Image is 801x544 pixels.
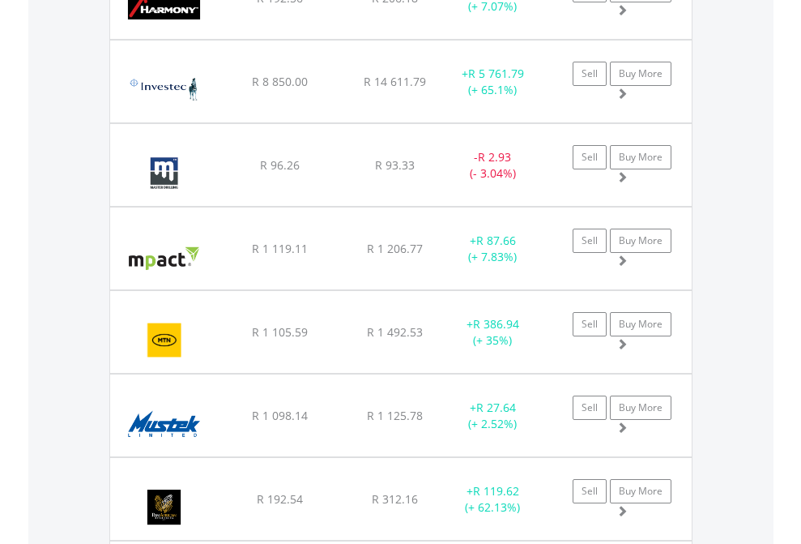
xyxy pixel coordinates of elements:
[610,396,671,420] a: Buy More
[573,312,607,336] a: Sell
[118,395,210,452] img: EQU.ZA.MST.png
[364,74,426,89] span: R 14 611.79
[473,483,519,499] span: R 119.62
[473,316,519,332] span: R 386.94
[372,491,418,507] span: R 312.16
[118,478,210,536] img: EQU.ZA.PAN.png
[442,233,543,265] div: + (+ 7.83%)
[367,241,423,256] span: R 1 206.77
[610,62,671,86] a: Buy More
[442,483,543,516] div: + (+ 62.13%)
[573,396,607,420] a: Sell
[442,66,543,98] div: + (+ 65.1%)
[367,408,423,423] span: R 1 125.78
[478,149,511,165] span: R 2.93
[573,229,607,253] a: Sell
[252,324,308,340] span: R 1 105.59
[476,400,516,415] span: R 27.64
[610,229,671,253] a: Buy More
[476,233,516,248] span: R 87.66
[252,408,308,423] span: R 1 098.14
[367,324,423,340] span: R 1 492.53
[118,228,210,285] img: EQU.ZA.MPT.png
[573,145,607,169] a: Sell
[252,74,308,89] span: R 8 850.00
[257,491,303,507] span: R 192.54
[442,149,543,182] div: - (- 3.04%)
[610,479,671,503] a: Buy More
[610,145,671,169] a: Buy More
[468,66,524,81] span: R 5 761.79
[252,241,308,256] span: R 1 119.11
[442,316,543,349] div: + (+ 35%)
[118,311,211,369] img: EQU.ZA.MTN.png
[442,400,543,432] div: + (+ 2.52%)
[375,157,415,173] span: R 93.33
[573,479,607,503] a: Sell
[610,312,671,336] a: Buy More
[573,62,607,86] a: Sell
[260,157,300,173] span: R 96.26
[118,144,210,202] img: EQU.ZA.MDI.png
[118,61,210,118] img: EQU.ZA.SPXIIM.png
